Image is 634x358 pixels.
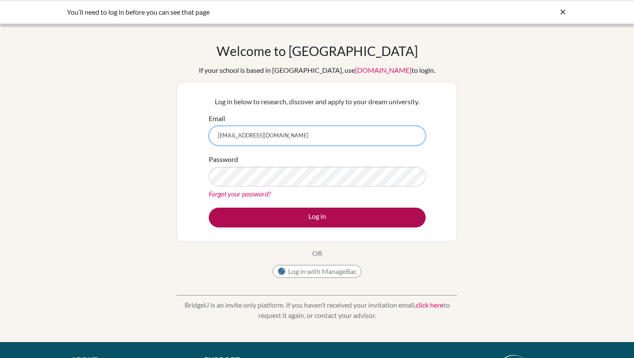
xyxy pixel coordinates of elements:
label: Email [209,113,225,124]
h1: Welcome to [GEOGRAPHIC_DATA] [217,43,418,59]
p: OR [312,248,322,258]
a: [DOMAIN_NAME] [355,66,411,74]
a: Forgot your password? [209,190,271,198]
button: Log in [209,208,426,227]
button: Log in with ManageBac [273,265,361,278]
a: click here [416,301,443,309]
div: You’ll need to log in before you can see that page [67,7,438,17]
div: If your school is based in [GEOGRAPHIC_DATA], use to login. [199,65,435,75]
p: BridgeU is an invite only platform. If you haven’t received your invitation email, to request it ... [177,300,457,321]
label: Password [209,154,238,165]
p: Log in below to research, discover and apply to your dream university. [209,97,426,107]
